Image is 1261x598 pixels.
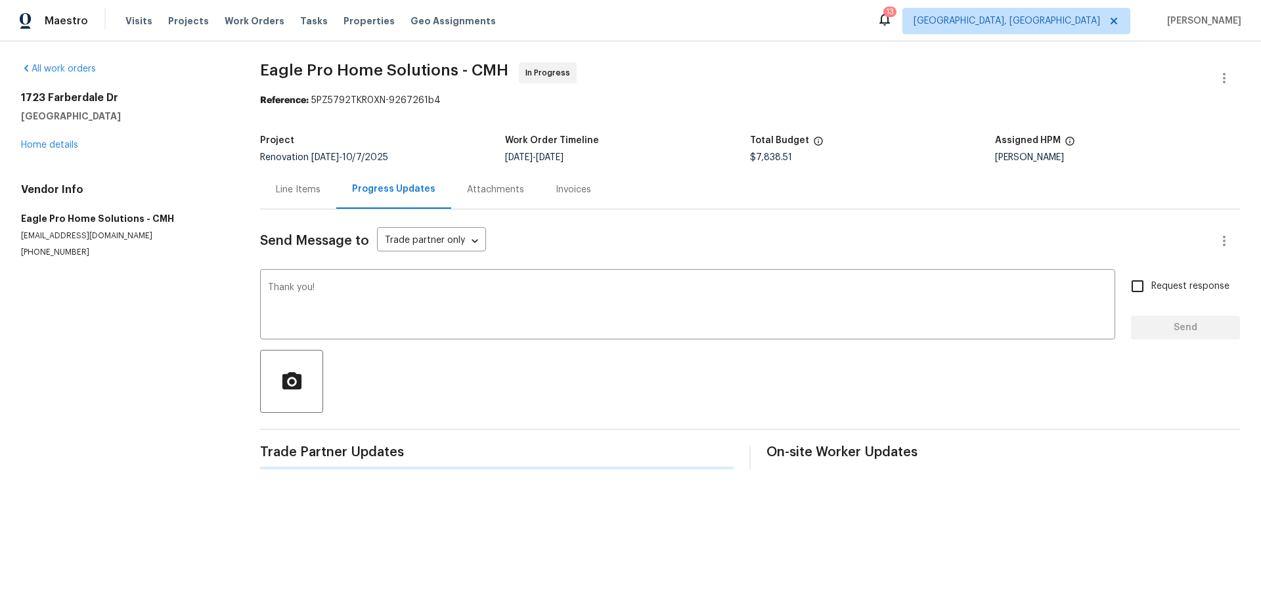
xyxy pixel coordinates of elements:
[260,234,369,247] span: Send Message to
[505,136,599,145] h5: Work Order Timeline
[260,153,388,162] span: Renovation
[21,230,229,242] p: [EMAIL_ADDRESS][DOMAIN_NAME]
[260,136,294,145] h5: Project
[536,153,564,162] span: [DATE]
[352,182,435,196] div: Progress Updates
[995,136,1061,145] h5: Assigned HPM
[168,14,209,28] span: Projects
[21,183,229,196] h4: Vendor Info
[21,91,229,104] h2: 1723 Farberdale Dr
[556,183,591,196] div: Invoices
[21,64,96,74] a: All work orders
[343,14,395,28] span: Properties
[311,153,339,162] span: [DATE]
[1065,136,1075,153] span: The hpm assigned to this work order.
[21,110,229,123] h5: [GEOGRAPHIC_DATA]
[21,140,78,150] a: Home details
[276,183,321,196] div: Line Items
[45,14,88,28] span: Maestro
[1151,280,1229,293] span: Request response
[995,153,1240,162] div: [PERSON_NAME]
[377,230,486,252] div: Trade partner only
[21,247,229,258] p: [PHONE_NUMBER]
[1162,14,1241,28] span: [PERSON_NAME]
[750,136,809,145] h5: Total Budget
[467,183,524,196] div: Attachments
[260,446,734,459] span: Trade Partner Updates
[750,153,792,162] span: $7,838.51
[505,153,564,162] span: -
[766,446,1240,459] span: On-site Worker Updates
[268,283,1107,329] textarea: Thank you!
[225,14,284,28] span: Work Orders
[813,136,824,153] span: The total cost of line items that have been proposed by Opendoor. This sum includes line items th...
[342,153,388,162] span: 10/7/2025
[125,14,152,28] span: Visits
[260,62,508,78] span: Eagle Pro Home Solutions - CMH
[886,5,894,18] div: 13
[300,16,328,26] span: Tasks
[311,153,388,162] span: -
[21,212,229,225] h5: Eagle Pro Home Solutions - CMH
[260,94,1240,107] div: 5PZ5792TKR0XN-9267261b4
[914,14,1100,28] span: [GEOGRAPHIC_DATA], [GEOGRAPHIC_DATA]
[410,14,496,28] span: Geo Assignments
[260,96,309,105] b: Reference:
[525,66,575,79] span: In Progress
[505,153,533,162] span: [DATE]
